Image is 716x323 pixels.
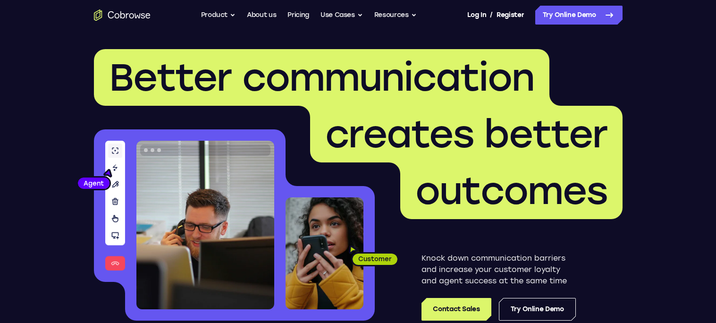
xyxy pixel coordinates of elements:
[499,298,576,321] a: Try Online Demo
[497,6,524,25] a: Register
[286,197,363,309] img: A customer holding their phone
[320,6,363,25] button: Use Cases
[247,6,276,25] a: About us
[109,55,534,100] span: Better communication
[325,111,607,157] span: creates better
[490,9,493,21] span: /
[94,9,151,21] a: Go to the home page
[287,6,309,25] a: Pricing
[201,6,236,25] button: Product
[467,6,486,25] a: Log In
[136,141,274,309] img: A customer support agent talking on the phone
[421,298,491,321] a: Contact Sales
[415,168,607,213] span: outcomes
[421,253,576,287] p: Knock down communication barriers and increase your customer loyalty and agent success at the sam...
[535,6,623,25] a: Try Online Demo
[374,6,417,25] button: Resources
